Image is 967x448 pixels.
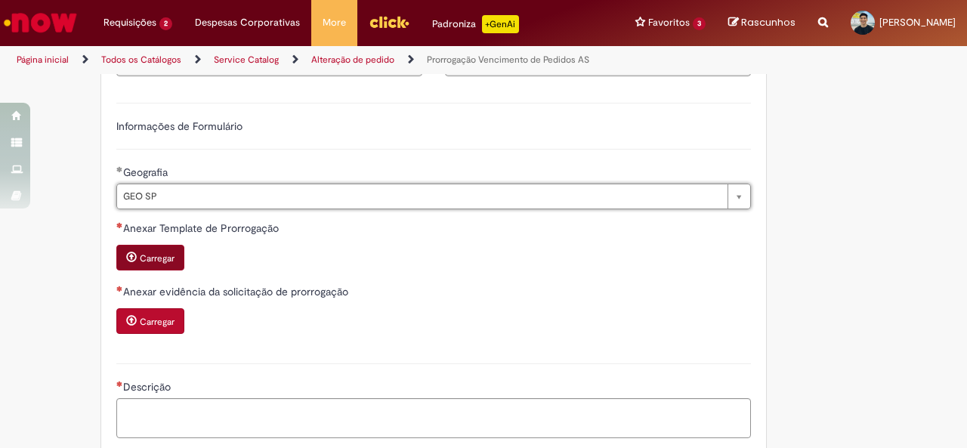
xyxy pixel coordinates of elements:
img: click_logo_yellow_360x200.png [369,11,409,33]
a: Rascunhos [728,16,796,30]
span: Necessários [116,222,123,228]
span: Necessários [116,381,123,387]
span: Geografia [123,165,171,179]
a: Alteração de pedido [311,54,394,66]
ul: Trilhas de página [11,46,633,74]
span: More [323,15,346,30]
a: Prorrogação Vencimento de Pedidos AS [427,54,589,66]
span: 2 [159,17,172,30]
small: Carregar [140,252,175,264]
span: Necessários [116,286,123,292]
span: Anexar evidência da solicitação de prorrogação [123,285,351,298]
span: Descrição [123,380,174,394]
label: Informações de Formulário [116,119,243,133]
span: [PERSON_NAME] [879,16,956,29]
p: +GenAi [482,15,519,33]
span: Anexar Template de Prorrogação [123,221,282,235]
a: Página inicial [17,54,69,66]
span: Obrigatório Preenchido [116,166,123,172]
span: 3 [693,17,706,30]
span: Requisições [103,15,156,30]
span: GEO SP [123,184,720,209]
textarea: Descrição [116,398,751,438]
div: Padroniza [432,15,519,33]
span: Rascunhos [741,15,796,29]
a: Service Catalog [214,54,279,66]
span: Despesas Corporativas [195,15,300,30]
span: Favoritos [648,15,690,30]
a: Todos os Catálogos [101,54,181,66]
button: Carregar anexo de Anexar Template de Prorrogação Required [116,245,184,270]
small: Carregar [140,316,175,328]
button: Carregar anexo de Anexar evidência da solicitação de prorrogação Required [116,308,184,334]
img: ServiceNow [2,8,79,38]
